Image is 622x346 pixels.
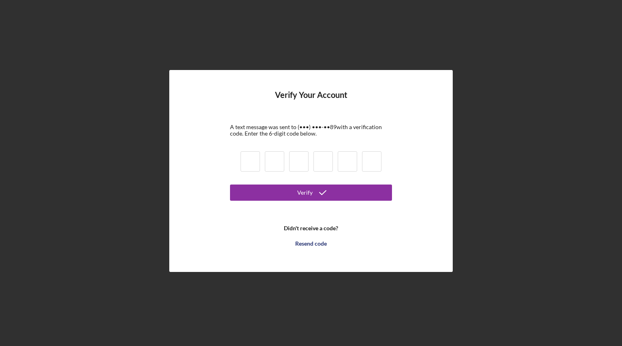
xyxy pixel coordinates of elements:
[230,124,392,137] div: A text message was sent to (•••) •••-•• 89 with a verification code. Enter the 6-digit code below.
[295,236,327,252] div: Resend code
[275,90,347,112] h4: Verify Your Account
[230,236,392,252] button: Resend code
[230,185,392,201] button: Verify
[297,185,313,201] div: Verify
[284,225,338,231] b: Didn't receive a code?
